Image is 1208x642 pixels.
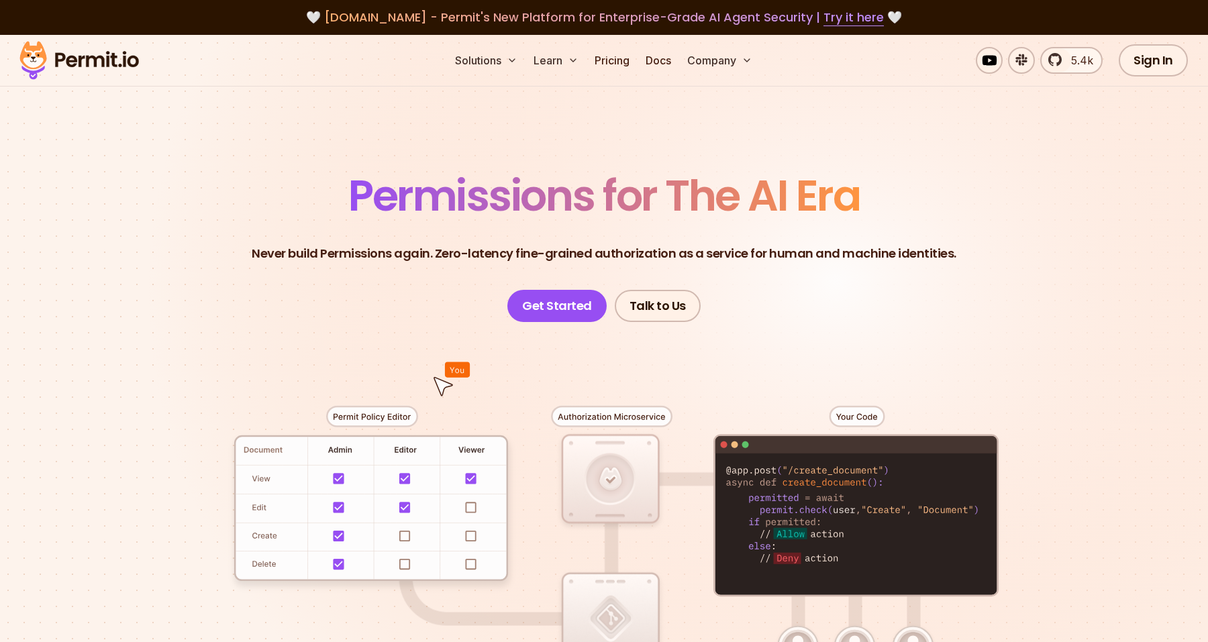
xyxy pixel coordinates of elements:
[348,166,860,225] span: Permissions for The AI Era
[252,244,956,263] p: Never build Permissions again. Zero-latency fine-grained authorization as a service for human and...
[528,47,584,74] button: Learn
[589,47,635,74] a: Pricing
[682,47,758,74] button: Company
[640,47,676,74] a: Docs
[507,290,607,322] a: Get Started
[1063,52,1093,68] span: 5.4k
[1040,47,1103,74] a: 5.4k
[13,38,145,83] img: Permit logo
[324,9,884,25] span: [DOMAIN_NAME] - Permit's New Platform for Enterprise-Grade AI Agent Security |
[615,290,701,322] a: Talk to Us
[823,9,884,26] a: Try it here
[450,47,523,74] button: Solutions
[1119,44,1188,76] a: Sign In
[32,8,1176,27] div: 🤍 🤍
